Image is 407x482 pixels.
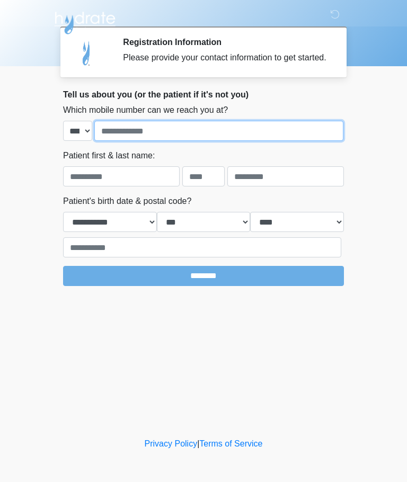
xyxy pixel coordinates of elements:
[71,37,103,69] img: Agent Avatar
[145,439,198,448] a: Privacy Policy
[123,51,328,64] div: Please provide your contact information to get started.
[63,104,228,117] label: Which mobile number can we reach you at?
[63,195,191,208] label: Patient's birth date & postal code?
[52,8,117,35] img: Hydrate IV Bar - Arcadia Logo
[63,90,344,100] h2: Tell us about you (or the patient if it's not you)
[63,149,155,162] label: Patient first & last name:
[197,439,199,448] a: |
[199,439,262,448] a: Terms of Service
